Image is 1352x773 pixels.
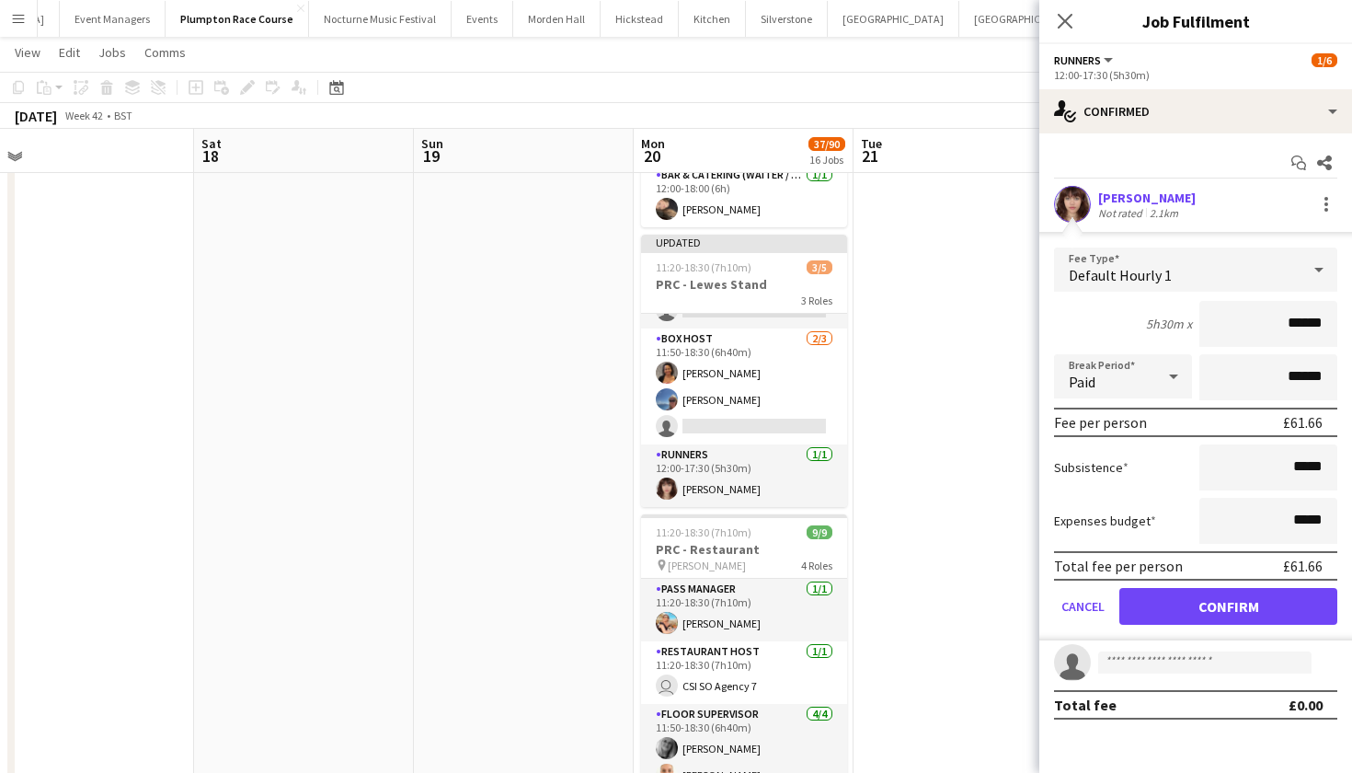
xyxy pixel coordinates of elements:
[309,1,452,37] button: Nocturne Music Festival
[1039,89,1352,133] div: Confirmed
[1054,53,1116,67] button: Runners
[7,40,48,64] a: View
[679,1,746,37] button: Kitchen
[641,276,847,293] h3: PRC - Lewes Stand
[199,145,222,167] span: 18
[1098,190,1196,206] div: [PERSON_NAME]
[1146,316,1192,332] div: 5h30m x
[1283,557,1323,575] div: £61.66
[1054,513,1156,529] label: Expenses budget
[137,40,193,64] a: Comms
[641,641,847,704] app-card-role: Restaurant Host1/111:20-18:30 (7h10m) CSI SO Agency 7
[1054,588,1112,625] button: Cancel
[668,559,746,572] span: [PERSON_NAME]
[861,135,882,152] span: Tue
[1119,588,1337,625] button: Confirm
[61,109,107,122] span: Week 42
[638,145,665,167] span: 20
[1054,696,1117,714] div: Total fee
[1054,557,1183,575] div: Total fee per person
[641,541,847,558] h3: PRC - Restaurant
[858,145,882,167] span: 21
[1054,53,1101,67] span: Runners
[809,153,844,167] div: 16 Jobs
[1054,413,1147,432] div: Fee per person
[641,235,847,249] div: Updated
[801,294,832,307] span: 3 Roles
[1069,266,1172,284] span: Default Hourly 1
[807,260,832,274] span: 3/5
[1054,68,1337,82] div: 12:00-17:30 (5h30m)
[807,525,832,539] span: 9/9
[1069,373,1095,391] span: Paid
[1283,413,1323,432] div: £61.66
[808,137,845,151] span: 37/90
[1289,696,1323,714] div: £0.00
[513,1,601,37] button: Morden Hall
[201,135,222,152] span: Sat
[828,1,959,37] button: [GEOGRAPHIC_DATA]
[641,444,847,507] app-card-role: Runners1/112:00-17:30 (5h30m)[PERSON_NAME]
[1054,459,1129,476] label: Subsistence
[15,107,57,125] div: [DATE]
[59,44,80,61] span: Edit
[452,1,513,37] button: Events
[91,40,133,64] a: Jobs
[114,109,132,122] div: BST
[641,235,847,507] app-job-card: Updated11:20-18:30 (7h10m)3/5PRC - Lewes Stand3 RolesBox Manager0/111:20-18:30 (7h10m) Box Host2/...
[1312,53,1337,67] span: 1/6
[641,165,847,227] app-card-role: Bar & Catering (Waiter / waitress)1/112:00-18:00 (6h)[PERSON_NAME]
[746,1,828,37] button: Silverstone
[959,1,1091,37] button: [GEOGRAPHIC_DATA]
[641,579,847,641] app-card-role: Pass Manager1/111:20-18:30 (7h10m)[PERSON_NAME]
[98,44,126,61] span: Jobs
[656,260,751,274] span: 11:20-18:30 (7h10m)
[801,559,832,572] span: 4 Roles
[641,329,847,444] app-card-role: Box Host2/311:50-18:30 (6h40m)[PERSON_NAME][PERSON_NAME]
[418,145,443,167] span: 19
[15,44,40,61] span: View
[1039,9,1352,33] h3: Job Fulfilment
[1146,206,1182,220] div: 2.1km
[1098,206,1146,220] div: Not rated
[144,44,186,61] span: Comms
[641,135,665,152] span: Mon
[166,1,309,37] button: Plumpton Race Course
[52,40,87,64] a: Edit
[421,135,443,152] span: Sun
[656,525,751,539] span: 11:20-18:30 (7h10m)
[601,1,679,37] button: Hickstead
[60,1,166,37] button: Event Managers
